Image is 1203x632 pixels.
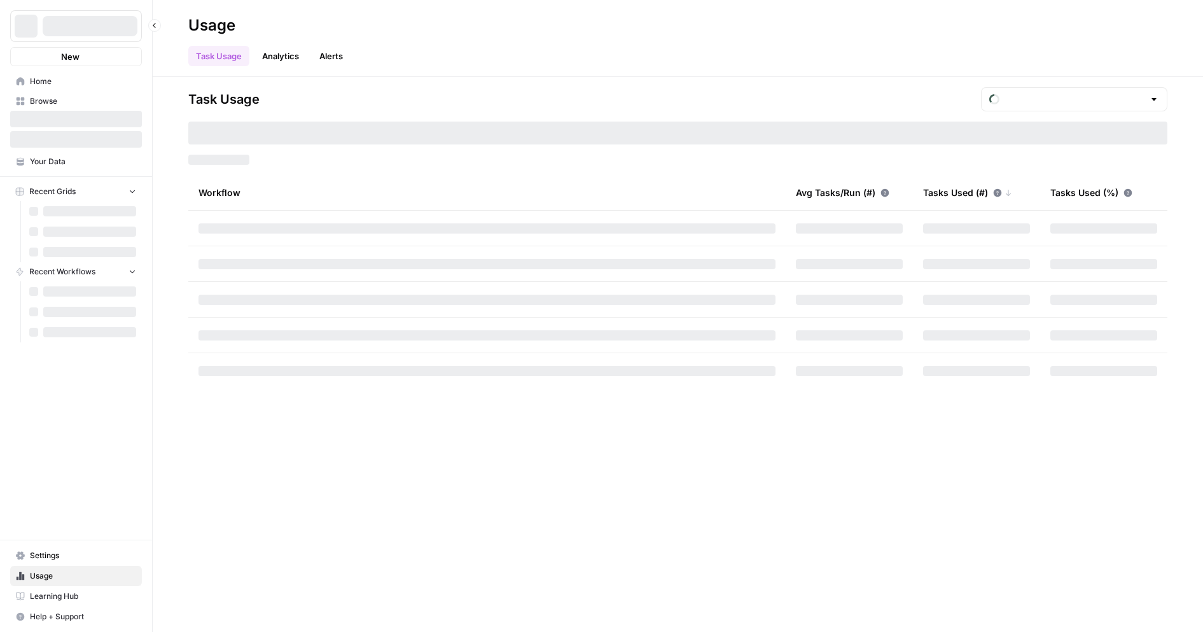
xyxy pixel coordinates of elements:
[29,186,76,197] span: Recent Grids
[10,545,142,566] a: Settings
[30,611,136,622] span: Help + Support
[796,175,889,210] div: Avg Tasks/Run (#)
[188,90,260,108] span: Task Usage
[10,91,142,111] a: Browse
[30,76,136,87] span: Home
[10,151,142,172] a: Your Data
[10,607,142,627] button: Help + Support
[29,266,95,277] span: Recent Workflows
[10,182,142,201] button: Recent Grids
[30,570,136,582] span: Usage
[10,47,142,66] button: New
[254,46,307,66] a: Analytics
[10,262,142,281] button: Recent Workflows
[10,586,142,607] a: Learning Hub
[10,71,142,92] a: Home
[923,175,1012,210] div: Tasks Used (#)
[10,566,142,586] a: Usage
[188,15,235,36] div: Usage
[30,156,136,167] span: Your Data
[30,550,136,561] span: Settings
[198,175,775,210] div: Workflow
[61,50,80,63] span: New
[30,95,136,107] span: Browse
[30,591,136,602] span: Learning Hub
[1050,175,1132,210] div: Tasks Used (%)
[188,46,249,66] a: Task Usage
[312,46,351,66] button: Alerts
